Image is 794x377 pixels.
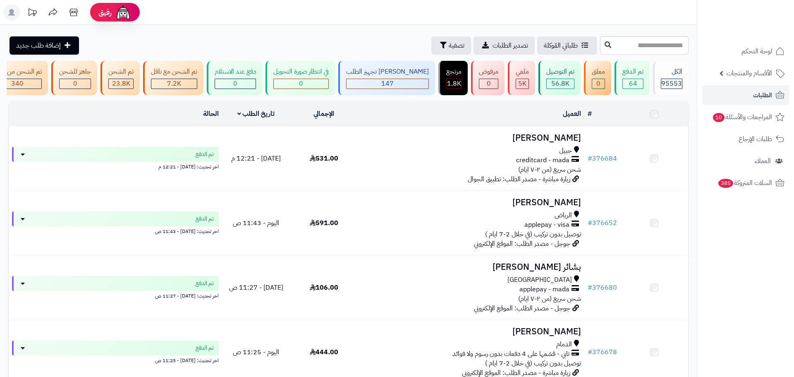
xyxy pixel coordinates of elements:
[493,41,528,50] span: تصدير الطلبات
[474,36,535,55] a: تصدير الطلبات
[563,109,581,119] a: العميل
[313,109,334,119] a: الإجمالي
[485,229,581,239] span: توصيل بدون تركيب (في خلال 2-7 ايام )
[537,36,597,55] a: طلباتي المُوكلة
[702,41,789,61] a: لوحة التحكم
[347,79,428,89] div: 147
[518,294,581,304] span: شحن سريع (من ٢-٧ ايام)
[108,67,134,77] div: تم الشحن
[623,79,643,89] div: 64
[310,347,338,357] span: 444.00
[446,67,462,77] div: مرتجع
[559,146,572,156] span: جبيل
[588,347,617,357] a: #376678
[299,79,303,89] span: 0
[73,79,77,89] span: 0
[555,211,572,220] span: الرياض
[337,61,437,95] a: [PERSON_NAME] تجهيز الطلب 147
[479,67,498,77] div: مرفوض
[755,155,771,167] span: العملاء
[506,61,537,95] a: ملغي 5K
[524,220,569,230] span: applepay - visa
[141,61,205,95] a: تم الشحن مع ناقل 7.2K
[753,89,772,101] span: الطلبات
[431,36,471,55] button: تصفية
[59,67,91,77] div: جاهز للشحن
[109,79,133,89] div: 23817
[519,285,569,294] span: applepay - mada
[233,218,279,228] span: اليوم - 11:43 ص
[437,61,469,95] a: مرتجع 1.8K
[702,107,789,127] a: المراجعات والأسئلة10
[622,67,643,77] div: تم الدفع
[588,154,617,163] a: #376684
[229,283,283,293] span: [DATE] - 11:27 ص
[613,61,651,95] a: تم الدفع 64
[346,67,429,77] div: [PERSON_NAME] تجهيز الطلب
[452,349,569,359] span: تابي - قسّمها على 4 دفعات بدون رسوم ولا فوائد
[661,67,682,77] div: الكل
[546,67,574,77] div: تم التوصيل
[713,113,725,122] span: 10
[196,344,214,352] span: تم الدفع
[474,303,570,313] span: جوجل - مصدر الطلب: الموقع الإلكتروني
[702,173,789,193] a: السلات المتروكة385
[112,79,130,89] span: 23.8K
[233,79,237,89] span: 0
[588,218,617,228] a: #376652
[12,226,219,235] div: اخر تحديث: [DATE] - 11:43 ص
[537,61,582,95] a: تم التوصيل 56.8K
[167,79,181,89] span: 7.2K
[447,79,461,89] span: 1.8K
[12,291,219,300] div: اخر تحديث: [DATE] - 11:27 ص
[739,133,772,145] span: طلبات الإرجاع
[588,109,592,119] a: #
[273,67,329,77] div: في انتظار صورة التحويل
[196,150,214,158] span: تم الدفع
[516,79,529,89] div: 4985
[487,79,491,89] span: 0
[738,22,786,39] img: logo-2.png
[98,7,112,17] span: رفيق
[727,67,772,79] span: الأقسام والمنتجات
[215,79,256,89] div: 0
[215,67,256,77] div: دفع عند الاستلام
[629,79,637,89] span: 64
[310,283,338,293] span: 106.00
[12,162,219,170] div: اخر تحديث: [DATE] - 12:21 م
[50,61,99,95] a: جاهز للشحن 0
[310,154,338,163] span: 531.00
[592,79,605,89] div: 0
[718,179,733,188] span: 385
[588,283,617,293] a: #376680
[469,61,506,95] a: مرفوض 0
[474,239,570,249] span: جوجل - مصدر الطلب: الموقع الإلكتروني
[717,177,772,189] span: السلات المتروكة
[310,218,338,228] span: 591.00
[592,67,605,77] div: معلق
[588,283,592,293] span: #
[556,340,572,349] span: الدمام
[588,347,592,357] span: #
[151,67,197,77] div: تم الشحن مع ناقل
[468,174,570,184] span: زيارة مباشرة - مصدر الطلب: تطبيق الجوال
[196,215,214,223] span: تم الدفع
[516,67,529,77] div: ملغي
[551,79,569,89] span: 56.8K
[702,129,789,149] a: طلبات الإرجاع
[99,61,141,95] a: تم الشحن 23.8K
[516,156,569,165] span: creditcard - mada
[237,109,275,119] a: تاريخ الطلب
[518,165,581,175] span: شحن سريع (من ٢-٧ ايام)
[233,347,279,357] span: اليوم - 11:25 ص
[22,4,43,23] a: تحديثات المنصة
[712,111,772,123] span: المراجعات والأسئلة
[361,262,581,272] h3: بشائر [PERSON_NAME]
[485,358,581,368] span: توصيل بدون تركيب (في خلال 2-7 ايام )
[60,79,91,89] div: 0
[361,327,581,336] h3: [PERSON_NAME]
[205,61,264,95] a: دفع عند الاستلام 0
[10,36,79,55] a: إضافة طلب جديد
[115,4,132,21] img: ai-face.png
[544,41,578,50] span: طلباتي المُوكلة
